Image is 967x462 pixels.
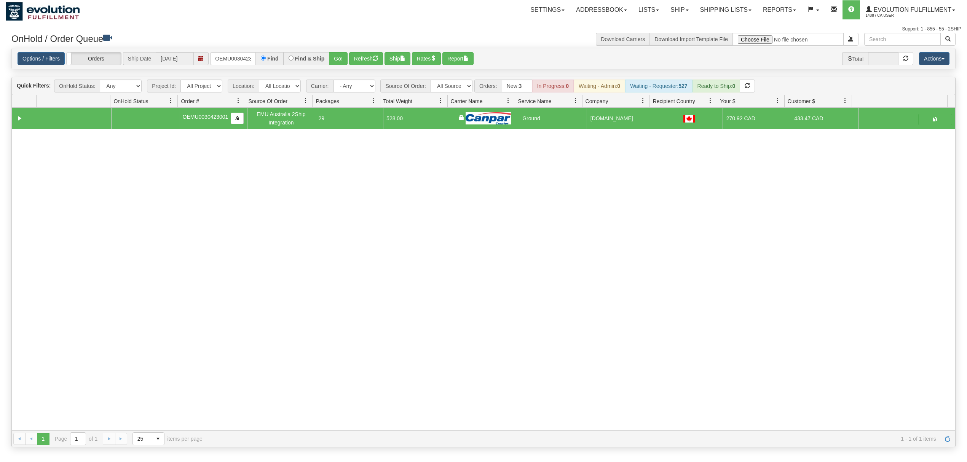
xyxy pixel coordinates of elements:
[113,97,148,105] span: OnHold Status
[940,33,956,46] button: Search
[442,52,474,65] button: Report
[15,114,24,123] a: Collapse
[210,52,256,65] input: Order #
[704,94,717,107] a: Recipient Country filter column settings
[132,432,203,445] span: items per page
[232,94,245,107] a: Order # filter column settings
[451,97,483,105] span: Carrier Name
[319,115,325,121] span: 29
[519,83,522,89] strong: 3
[349,52,383,65] button: Refresh
[385,52,410,65] button: Ship
[720,97,736,105] span: Your $
[502,80,532,92] div: New:
[617,83,620,89] strong: 0
[683,115,695,123] img: CA
[434,94,447,107] a: Total Weight filter column settings
[70,433,86,445] input: Page 1
[757,0,802,19] a: Reports
[637,94,649,107] a: Company filter column settings
[791,108,859,129] td: 433.47 CAD
[625,80,692,92] div: Waiting - Requester:
[6,2,80,21] img: logo1488.jpg
[248,97,287,105] span: Source Of Order
[183,114,228,120] span: OEMU0030423001
[123,52,156,65] span: Ship Date
[723,108,791,129] td: 270.92 CAD
[380,80,431,92] span: Source Of Order:
[918,114,952,125] button: Shipping Documents
[633,0,665,19] a: Lists
[866,12,923,19] span: 1488 / CA User
[587,108,655,129] td: [DOMAIN_NAME]
[132,432,164,445] span: Page sizes drop down
[181,97,199,105] span: Order #
[653,97,695,105] span: Recipient Country
[919,52,949,65] button: Actions
[383,97,413,105] span: Total Weight
[231,113,244,124] button: Copy to clipboard
[519,108,587,129] td: Ground
[693,80,740,92] div: Ready to Ship:
[525,0,570,19] a: Settings
[367,94,380,107] a: Packages filter column settings
[678,83,687,89] strong: 527
[329,52,348,65] button: Go!
[17,82,51,89] label: Quick Filters:
[732,83,735,89] strong: 0
[569,94,582,107] a: Service Name filter column settings
[860,0,961,19] a: Evolution Fulfillment 1488 / CA User
[466,112,511,124] img: Canpar
[213,436,936,442] span: 1 - 1 of 1 items
[67,53,121,65] label: Orders
[152,433,164,445] span: select
[788,97,815,105] span: Customer $
[733,33,844,46] input: Import
[228,80,259,92] span: Location:
[570,0,633,19] a: Addressbook
[665,0,694,19] a: Ship
[574,80,625,92] div: Waiting - Admin:
[566,83,569,89] strong: 0
[55,432,98,445] span: Page of 1
[267,56,279,61] label: Find
[295,56,325,61] label: Find & Ship
[251,110,312,127] div: EMU Australia 2Ship Integration
[532,80,574,92] div: In Progress:
[839,94,852,107] a: Customer $ filter column settings
[316,97,339,105] span: Packages
[164,94,177,107] a: OnHold Status filter column settings
[518,97,552,105] span: Service Name
[502,94,515,107] a: Carrier Name filter column settings
[18,52,65,65] a: Options / Filters
[474,80,502,92] span: Orders:
[37,433,49,445] span: Page 1
[6,26,961,32] div: Support: 1 - 855 - 55 - 2SHIP
[412,52,441,65] button: Rates
[299,94,312,107] a: Source Of Order filter column settings
[949,192,966,270] iframe: chat widget
[586,97,608,105] span: Company
[694,0,757,19] a: Shipping lists
[842,52,868,65] span: Total
[54,80,100,92] span: OnHold Status:
[147,80,180,92] span: Project Id:
[864,33,941,46] input: Search
[137,435,147,443] span: 25
[11,33,478,44] h3: OnHold / Order Queue
[654,36,728,42] a: Download Import Template File
[601,36,645,42] a: Download Carriers
[941,433,954,445] a: Refresh
[12,77,955,95] div: grid toolbar
[771,94,784,107] a: Your $ filter column settings
[386,115,403,121] span: 528.00
[306,80,334,92] span: Carrier:
[872,6,951,13] span: Evolution Fulfillment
